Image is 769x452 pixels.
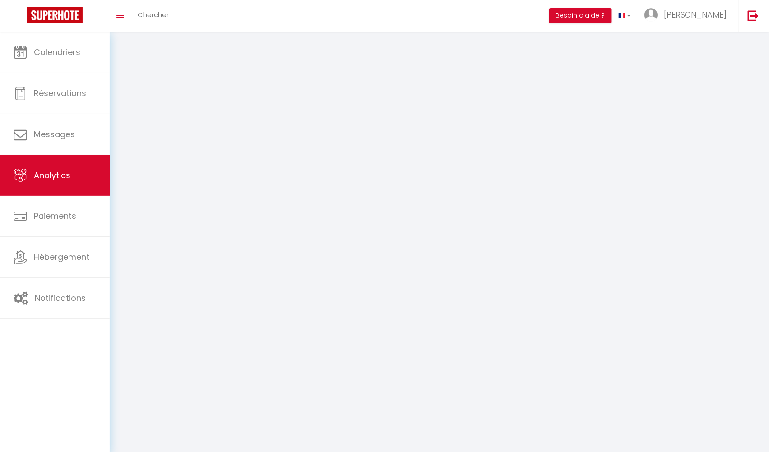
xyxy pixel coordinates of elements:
[34,251,89,263] span: Hébergement
[34,210,76,221] span: Paiements
[549,8,612,23] button: Besoin d'aide ?
[748,10,759,21] img: logout
[138,10,169,19] span: Chercher
[34,88,86,99] span: Réservations
[34,170,70,181] span: Analytics
[664,9,727,20] span: [PERSON_NAME]
[34,129,75,140] span: Messages
[34,46,80,58] span: Calendriers
[644,8,658,22] img: ...
[35,292,86,304] span: Notifications
[27,7,83,23] img: Super Booking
